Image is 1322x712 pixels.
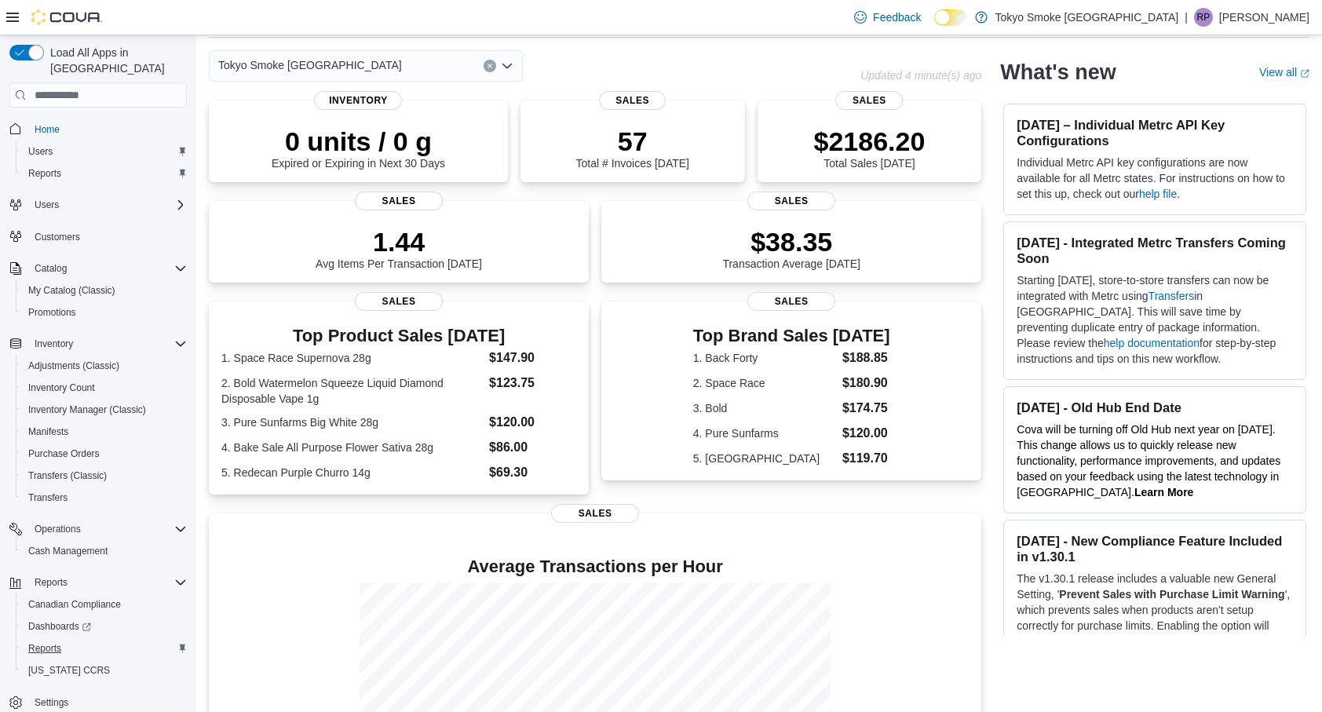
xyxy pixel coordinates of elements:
button: Home [3,117,193,140]
a: Reports [22,164,68,183]
a: Transfers [1149,290,1195,302]
button: Operations [3,518,193,540]
span: Catalog [28,259,187,278]
span: Manifests [22,422,187,441]
button: Transfers (Classic) [16,465,193,487]
div: Total Sales [DATE] [814,126,926,170]
dt: 2. Bold Watermelon Squeeze Liquid Diamond Disposable Vape 1g [221,375,483,407]
button: Inventory Manager (Classic) [16,399,193,421]
button: Adjustments (Classic) [16,355,193,377]
a: My Catalog (Classic) [22,281,122,300]
span: Transfers [28,491,68,504]
span: Inventory [35,338,73,350]
span: Reports [22,639,187,658]
button: Customers [3,225,193,248]
span: Reports [28,642,61,655]
span: Inventory [28,334,187,353]
a: Manifests [22,422,75,441]
span: Sales [551,504,639,523]
span: Sales [355,292,443,311]
button: Catalog [3,257,193,279]
dd: $147.90 [489,349,576,367]
p: [PERSON_NAME] [1219,8,1309,27]
p: 57 [576,126,689,157]
a: Adjustments (Classic) [22,356,126,375]
dd: $119.70 [842,449,890,468]
span: Cash Management [28,545,108,557]
button: Inventory [28,334,79,353]
p: $38.35 [722,226,860,257]
dd: $188.85 [842,349,890,367]
a: Reports [22,639,68,658]
p: | [1185,8,1188,27]
span: Settings [35,696,68,709]
span: RP [1197,8,1211,27]
dt: 4. Bake Sale All Purpose Flower Sativa 28g [221,440,483,455]
a: Customers [28,228,86,246]
dt: 2. Space Race [693,375,836,391]
strong: Prevent Sales with Purchase Limit Warning [1059,588,1284,601]
a: [US_STATE] CCRS [22,661,116,680]
p: 1.44 [316,226,482,257]
span: Settings [28,692,187,712]
a: Home [28,120,66,139]
input: Dark Mode [934,9,967,26]
span: Operations [35,523,81,535]
div: Ruchit Patel [1194,8,1213,27]
span: Operations [28,520,187,539]
span: Customers [28,227,187,246]
a: Canadian Compliance [22,595,127,614]
span: Cova will be turning off Old Hub next year on [DATE]. This change allows us to quickly release ne... [1017,423,1280,498]
span: Canadian Compliance [22,595,187,614]
dt: 5. [GEOGRAPHIC_DATA] [693,451,836,466]
p: Starting [DATE], store-to-store transfers can now be integrated with Metrc using in [GEOGRAPHIC_D... [1017,272,1293,367]
dt: 1. Back Forty [693,350,836,366]
dd: $120.00 [489,413,576,432]
button: Inventory Count [16,377,193,399]
button: Users [16,141,193,162]
h3: [DATE] - New Compliance Feature Included in v1.30.1 [1017,533,1293,564]
dt: 3. Bold [693,400,836,416]
a: Learn More [1134,486,1193,498]
dd: $180.90 [842,374,890,393]
div: Total # Invoices [DATE] [576,126,689,170]
span: Promotions [28,306,76,319]
dt: 5. Redecan Purple Churro 14g [221,465,483,480]
button: My Catalog (Classic) [16,279,193,301]
span: Washington CCRS [22,661,187,680]
span: Promotions [22,303,187,322]
p: Updated 4 minute(s) ago [860,69,981,82]
a: Promotions [22,303,82,322]
a: Transfers (Classic) [22,466,113,485]
span: Dashboards [28,620,91,633]
span: Users [22,142,187,161]
span: Sales [599,91,666,110]
button: Reports [16,637,193,659]
span: Cash Management [22,542,187,560]
span: Transfers (Classic) [22,466,187,485]
h4: Average Transactions per Hour [221,557,969,576]
span: Dark Mode [934,26,935,27]
span: Dashboards [22,617,187,636]
span: Inventory Count [22,378,187,397]
button: Cash Management [16,540,193,562]
button: Reports [28,573,74,592]
span: Home [35,123,60,136]
button: Manifests [16,421,193,443]
dt: 1. Space Race Supernova 28g [221,350,483,366]
img: Cova [31,9,102,25]
span: Sales [355,192,443,210]
dt: 3. Pure Sunfarms Big White 28g [221,414,483,430]
a: Inventory Count [22,378,101,397]
div: Expired or Expiring in Next 30 Days [272,126,445,170]
span: Transfers [22,488,187,507]
a: help documentation [1104,337,1200,349]
span: Users [28,145,53,158]
h2: What's new [1000,60,1116,85]
span: Reports [22,164,187,183]
button: Transfers [16,487,193,509]
a: Purchase Orders [22,444,106,463]
h3: [DATE] - Integrated Metrc Transfers Coming Soon [1017,235,1293,266]
h3: [DATE] - Old Hub End Date [1017,400,1293,415]
h3: [DATE] – Individual Metrc API Key Configurations [1017,117,1293,148]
